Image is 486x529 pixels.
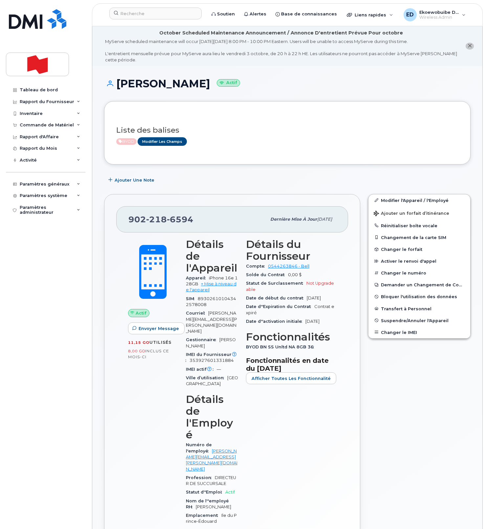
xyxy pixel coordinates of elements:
span: Appareil [186,276,209,280]
button: Réinitialiser boîte vocale [368,220,470,231]
a: [PERSON_NAME][EMAIL_ADDRESS][PERSON_NAME][DOMAIN_NAME] [186,449,237,472]
span: 902 [128,214,193,224]
a: Modifier l'Appareil / l'Employé [368,194,470,206]
button: Suspendre/Annuler l'Appareil [368,315,470,326]
span: Courriel [186,311,208,316]
span: Changer le forfait [381,247,422,252]
div: MyServe scheduled maintenance will occur [DATE][DATE] 8:00 PM - 10:00 PM Eastern. Users will be u... [105,38,457,63]
span: — [217,367,221,372]
h1: [PERSON_NAME] [104,78,471,89]
span: Profession [186,475,215,480]
span: iPhone 16e 128GB [186,276,238,286]
span: Afficher Toutes les Fonctionnalité [252,375,331,382]
span: inclus ce mois-ci [128,348,169,359]
span: [PERSON_NAME][EMAIL_ADDRESS][PERSON_NAME][DOMAIN_NAME] [186,311,237,334]
button: close notification [466,43,474,50]
span: [PERSON_NAME] [186,337,236,348]
span: Not Upgradeable [246,281,334,292]
button: Envoyer Message [128,322,185,334]
span: [PERSON_NAME] [196,504,231,509]
span: Gestionnaire [186,337,219,342]
h3: Fonctionnalités en date du [DATE] [246,357,336,372]
span: Actif [136,310,146,316]
button: Bloquer l'utilisation des données [368,291,470,302]
button: Demander un Changement de Compte [368,279,470,291]
span: Compte [246,264,268,269]
span: IMEI du Fournisseur [186,352,238,363]
span: Envoyer Message [139,325,179,332]
button: Activer le renvoi d'appel [368,255,470,267]
button: Changement de la carte SIM [368,231,470,243]
span: BYOD BN SS Unltd NA 8GB 36 [246,344,317,349]
button: Changer le forfait [368,243,470,255]
span: 353927601331884 [189,358,234,363]
button: Ajouter un forfait d’itinérance [368,206,470,220]
span: Date de début du contrat [246,296,307,300]
span: Numéro de l'employé [186,442,212,453]
span: 8,00 Go [128,349,145,353]
span: Dernière mise à jour [270,217,317,222]
span: utilisés [149,340,171,345]
span: Active [116,138,137,145]
span: Activer le renvoi d'appel [381,259,436,264]
h3: Détails de l'Employé [186,393,238,441]
span: [DATE] [307,296,321,300]
span: [DATE] [305,319,320,324]
span: IMEI actif [186,367,217,372]
h3: Fonctionnalités [246,331,336,343]
button: Ajouter une Note [104,174,160,186]
div: October Scheduled Maintenance Announcement / Annonce D'entretient Prévue Pour octobre [159,30,403,36]
span: 6594 [167,214,193,224]
span: Ajouter une Note [115,177,154,183]
span: 11,15 Go [128,340,149,345]
span: 0,00 $ [288,272,302,277]
span: Date d''activation initiale [246,319,305,324]
span: SIM [186,296,198,301]
span: Statut de Surclassement [246,281,306,286]
a: 0544263846 - Bell [268,264,309,269]
span: Solde du Contrat [246,272,288,277]
span: Date d''Expiration du Contrat [246,304,314,309]
span: Ville d’utilisation [186,375,227,380]
small: Actif [217,79,240,87]
a: + Mise à niveau de l'appareil [186,281,236,292]
span: Nom de l''employé RH [186,498,229,509]
button: Transfert à Personnel [368,303,470,315]
button: Afficher Toutes les Fonctionnalité [246,372,336,384]
a: Modifier les Champs [138,137,187,145]
span: Statut d''Emploi [186,490,225,495]
h3: Détails du Fournisseur [246,238,336,262]
span: 89302610104342578008 [186,296,236,307]
h3: Liste des balises [116,126,458,134]
h3: Détails de l'Appareil [186,238,238,274]
button: Changer le numéro [368,267,470,279]
span: 218 [146,214,167,224]
span: Actif [225,490,235,495]
span: Ajouter un forfait d’itinérance [374,211,449,217]
span: Emplacement [186,513,221,518]
span: [DATE] [317,217,332,222]
button: Changer le IMEI [368,326,470,338]
span: Suspendre/Annuler l'Appareil [381,318,449,323]
span: Contrat expiré [246,304,334,315]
